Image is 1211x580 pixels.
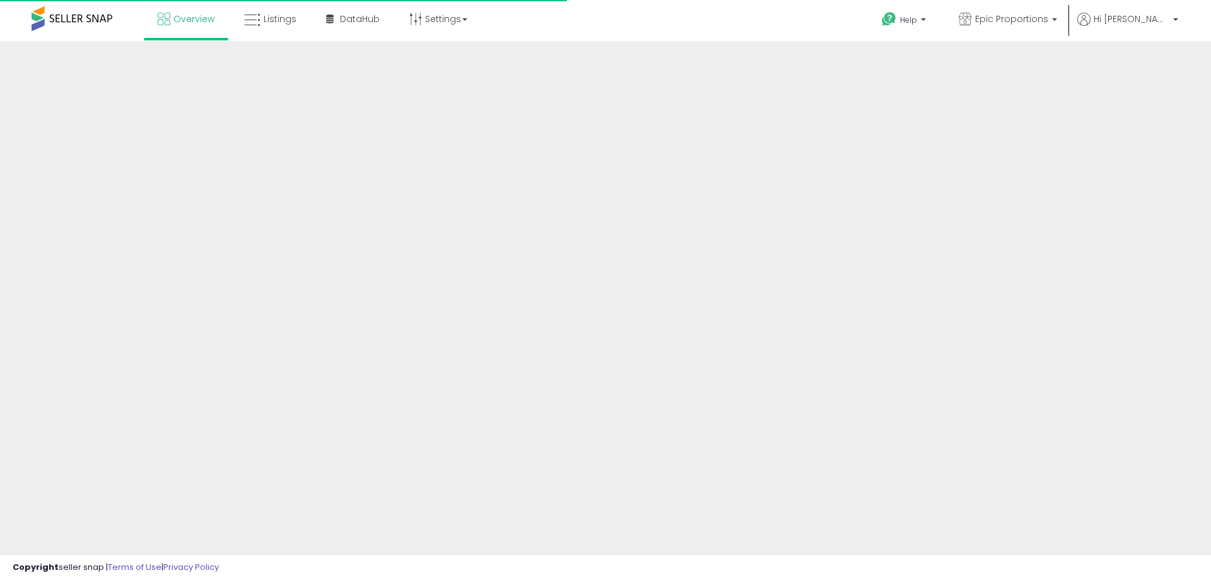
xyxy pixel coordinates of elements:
strong: Copyright [13,561,59,573]
span: Epic Proportions [975,13,1048,25]
span: Help [900,15,917,25]
a: Help [872,2,939,41]
span: Overview [173,13,214,25]
a: Privacy Policy [163,561,219,573]
a: Terms of Use [108,561,161,573]
span: Hi [PERSON_NAME] [1094,13,1169,25]
span: Listings [264,13,296,25]
a: Hi [PERSON_NAME] [1077,13,1178,41]
i: Get Help [881,11,897,27]
div: seller snap | | [13,562,219,574]
span: DataHub [340,13,380,25]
